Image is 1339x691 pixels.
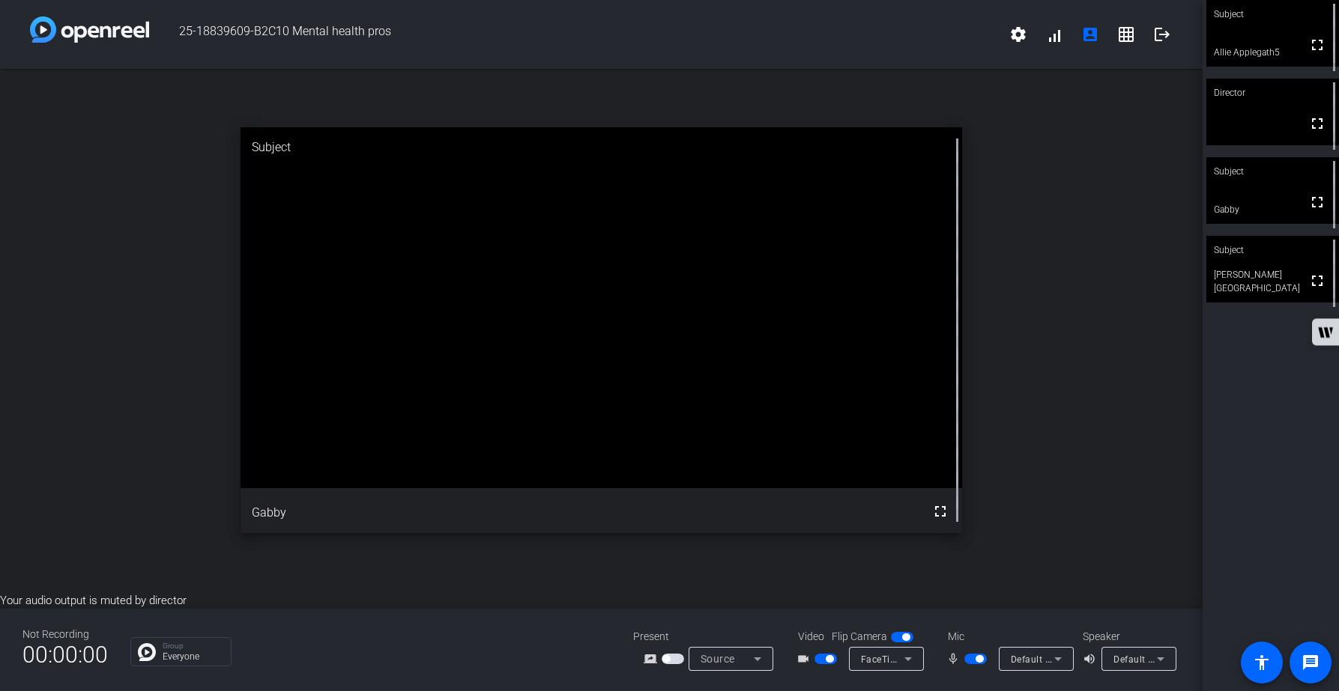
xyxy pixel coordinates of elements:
mat-icon: mic_none [946,650,964,668]
p: Everyone [163,652,223,661]
span: Default - AirPods [1011,653,1086,665]
img: Chat Icon [138,643,156,661]
div: Subject [241,127,962,168]
mat-icon: fullscreen [1308,36,1326,54]
span: Default - AirPods [1113,653,1188,665]
div: Director [1206,79,1339,107]
div: Subject [1206,157,1339,186]
button: signal_cellular_alt [1036,16,1072,52]
mat-icon: fullscreen [1308,272,1326,290]
p: Group [163,642,223,650]
span: Video [798,629,824,645]
span: FaceTime HD Camera (Built-in) (05ac:8514) [861,653,1054,665]
mat-icon: fullscreen [931,502,949,520]
div: Present [633,629,783,645]
mat-icon: videocam_outline [797,650,814,668]
span: Flip Camera [832,629,887,645]
span: 25-18839609-B2C10 Mental health pros [149,16,1000,52]
span: 00:00:00 [22,636,108,673]
mat-icon: fullscreen [1308,115,1326,133]
span: Source [701,653,735,665]
div: Subject [1206,236,1339,264]
div: Mic [933,629,1083,645]
img: white-gradient.svg [30,16,149,43]
mat-icon: settings [1009,25,1027,43]
mat-icon: message [1302,654,1320,672]
mat-icon: volume_up [1083,650,1101,668]
div: Not Recording [22,627,108,642]
mat-icon: logout [1153,25,1171,43]
mat-icon: grid_on [1117,25,1135,43]
div: Speaker [1083,629,1173,645]
mat-icon: fullscreen [1308,193,1326,211]
mat-icon: screen_share_outline [644,650,662,668]
mat-icon: account_box [1081,25,1099,43]
mat-icon: accessibility [1253,654,1271,672]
